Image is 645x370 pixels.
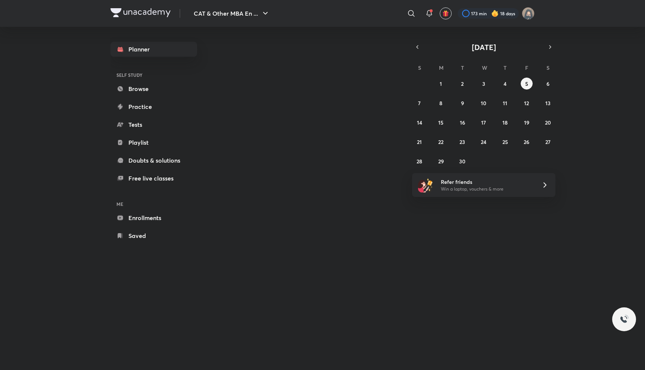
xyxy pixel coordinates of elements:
[110,228,197,243] a: Saved
[442,10,449,17] img: avatar
[546,64,549,71] abbr: Saturday
[542,136,554,148] button: September 27, 2025
[438,119,443,126] abbr: September 15, 2025
[418,100,421,107] abbr: September 7, 2025
[110,210,197,225] a: Enrollments
[521,78,533,90] button: September 5, 2025
[525,80,528,87] abbr: September 5, 2025
[521,97,533,109] button: September 12, 2025
[522,7,535,20] img: Jarul Jangid
[504,80,507,87] abbr: September 4, 2025
[441,186,533,192] p: Win a laptop, vouchers & more
[524,100,529,107] abbr: September 12, 2025
[457,155,468,167] button: September 30, 2025
[499,136,511,148] button: September 25, 2025
[417,138,422,145] abbr: September 21, 2025
[414,97,426,109] button: September 7, 2025
[499,78,511,90] button: September 4, 2025
[545,138,551,145] abbr: September 27, 2025
[110,8,171,19] a: Company Logo
[414,136,426,148] button: September 21, 2025
[491,10,499,17] img: streak
[481,100,486,107] abbr: September 10, 2025
[457,97,468,109] button: September 9, 2025
[457,136,468,148] button: September 23, 2025
[110,135,197,150] a: Playlist
[110,117,197,132] a: Tests
[546,80,549,87] abbr: September 6, 2025
[438,158,444,165] abbr: September 29, 2025
[542,78,554,90] button: September 6, 2025
[435,116,447,128] button: September 15, 2025
[110,171,197,186] a: Free live classes
[414,116,426,128] button: September 14, 2025
[110,8,171,17] img: Company Logo
[502,138,508,145] abbr: September 25, 2025
[481,138,486,145] abbr: September 24, 2025
[521,136,533,148] button: September 26, 2025
[110,42,197,57] a: Planner
[417,119,422,126] abbr: September 14, 2025
[461,80,464,87] abbr: September 2, 2025
[521,116,533,128] button: September 19, 2025
[418,178,433,192] img: referral
[457,116,468,128] button: September 16, 2025
[110,99,197,114] a: Practice
[461,64,464,71] abbr: Tuesday
[545,100,551,107] abbr: September 13, 2025
[504,64,507,71] abbr: Thursday
[524,138,529,145] abbr: September 26, 2025
[461,100,464,107] abbr: September 9, 2025
[438,138,443,145] abbr: September 22, 2025
[435,136,447,148] button: September 22, 2025
[472,42,496,52] span: [DATE]
[435,78,447,90] button: September 1, 2025
[110,198,197,210] h6: ME
[439,100,442,107] abbr: September 8, 2025
[110,81,197,96] a: Browse
[524,119,529,126] abbr: September 19, 2025
[110,153,197,168] a: Doubts & solutions
[542,97,554,109] button: September 13, 2025
[110,69,197,81] h6: SELF STUDY
[418,64,421,71] abbr: Sunday
[459,138,465,145] abbr: September 23, 2025
[414,155,426,167] button: September 28, 2025
[189,6,274,21] button: CAT & Other MBA En ...
[502,119,508,126] abbr: September 18, 2025
[440,80,442,87] abbr: September 1, 2025
[499,97,511,109] button: September 11, 2025
[435,97,447,109] button: September 8, 2025
[440,7,452,19] button: avatar
[481,119,486,126] abbr: September 17, 2025
[482,80,485,87] abbr: September 3, 2025
[499,116,511,128] button: September 18, 2025
[441,178,533,186] h6: Refer friends
[478,97,490,109] button: September 10, 2025
[417,158,422,165] abbr: September 28, 2025
[620,315,629,324] img: ttu
[478,116,490,128] button: September 17, 2025
[545,119,551,126] abbr: September 20, 2025
[457,78,468,90] button: September 2, 2025
[525,64,528,71] abbr: Friday
[459,158,465,165] abbr: September 30, 2025
[439,64,443,71] abbr: Monday
[542,116,554,128] button: September 20, 2025
[460,119,465,126] abbr: September 16, 2025
[478,136,490,148] button: September 24, 2025
[503,100,507,107] abbr: September 11, 2025
[482,64,487,71] abbr: Wednesday
[478,78,490,90] button: September 3, 2025
[423,42,545,52] button: [DATE]
[435,155,447,167] button: September 29, 2025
